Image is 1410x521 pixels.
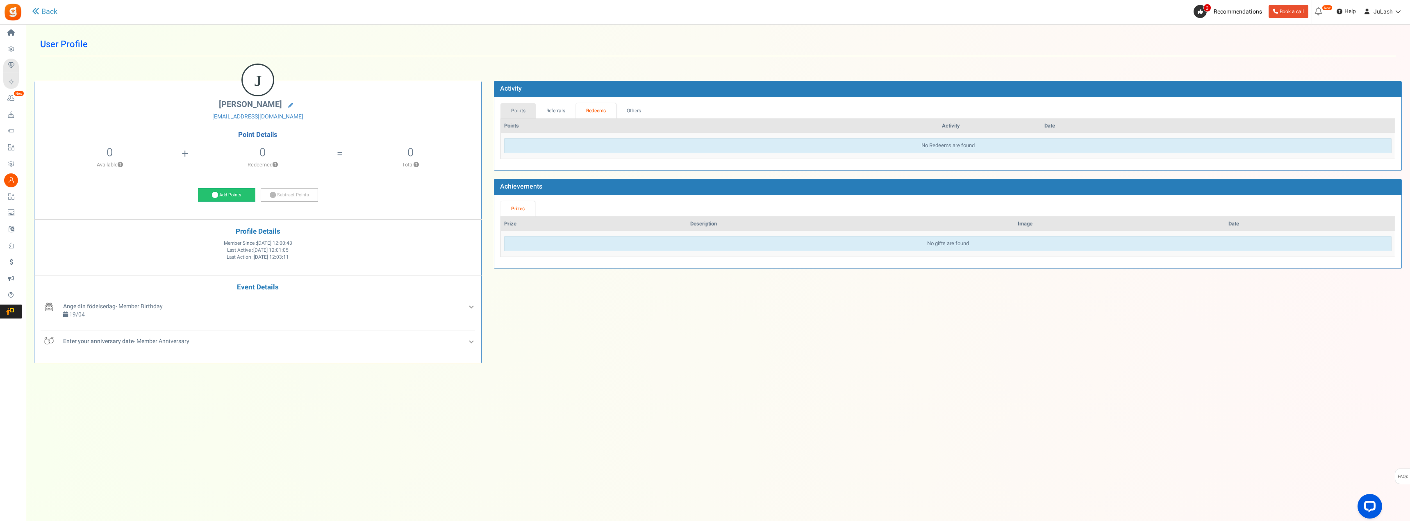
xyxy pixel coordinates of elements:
[227,254,289,261] span: Last Action :
[63,337,189,346] span: - Member Anniversary
[243,65,273,97] figcaption: J
[500,84,522,93] b: Activity
[273,162,278,168] button: ?
[414,162,419,168] button: ?
[254,254,289,261] span: [DATE] 12:03:11
[1333,5,1359,18] a: Help
[41,228,475,236] h4: Profile Details
[189,161,336,168] p: Redeemed
[501,119,939,133] th: Points
[939,119,1041,133] th: Activity
[1214,7,1262,16] span: Recommendations
[14,91,24,96] em: New
[687,217,1014,231] th: Description
[407,146,414,159] h5: 0
[1322,5,1333,11] em: New
[253,247,289,254] span: [DATE] 12:01:05
[501,217,687,231] th: Prize
[1194,5,1265,18] a: 3 Recommendations
[261,188,318,202] a: Subtract Points
[259,146,266,159] h5: 0
[4,3,22,21] img: Gratisfaction
[227,247,289,254] span: Last Active :
[198,188,255,202] a: Add Points
[40,33,1396,56] h1: User Profile
[63,302,116,311] b: Ange din födelsedag
[41,113,475,121] a: [EMAIL_ADDRESS][DOMAIN_NAME]
[63,302,163,311] span: - Member Birthday
[576,103,616,118] a: Redeems
[1374,7,1393,16] span: JuLash
[69,310,85,319] span: 19/04
[1342,7,1356,16] span: Help
[1041,119,1395,133] th: Date
[500,201,535,216] a: Prizes
[500,182,542,191] b: Achievements
[344,161,478,168] p: Total
[63,337,134,346] b: Enter your anniversary date
[504,236,1392,251] div: No gifts are found
[34,131,481,139] h4: Point Details
[1397,469,1408,485] span: FAQs
[1203,4,1211,12] span: 3
[224,240,292,247] span: Member Since :
[536,103,576,118] a: Referrals
[257,240,292,247] span: [DATE] 12:00:43
[39,161,181,168] p: Available
[616,103,651,118] a: Others
[118,162,123,168] button: ?
[1269,5,1308,18] a: Book a call
[1014,217,1225,231] th: Image
[500,103,536,118] a: Points
[3,91,22,105] a: New
[41,284,475,291] h4: Event Details
[219,98,282,110] span: [PERSON_NAME]
[1225,217,1395,231] th: Date
[107,144,113,161] span: 0
[504,138,1392,153] div: No Redeems are found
